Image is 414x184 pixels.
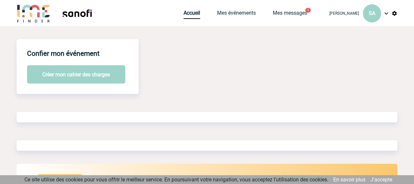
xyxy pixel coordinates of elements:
a: En savoir plus [333,176,366,183]
button: Créer mon cahier des charges [27,65,125,84]
span: SA [369,10,375,16]
a: Accueil [184,10,200,19]
a: Mes événements [217,10,256,19]
a: J'accepte [370,176,392,183]
span: [PERSON_NAME] [329,11,359,16]
h4: Confier mon événement [27,50,100,57]
a: Mes messages [273,10,307,19]
span: Ce site utilise des cookies pour vous offrir le meilleur service. En poursuivant votre navigation... [24,176,328,183]
button: 1 [305,8,311,13]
